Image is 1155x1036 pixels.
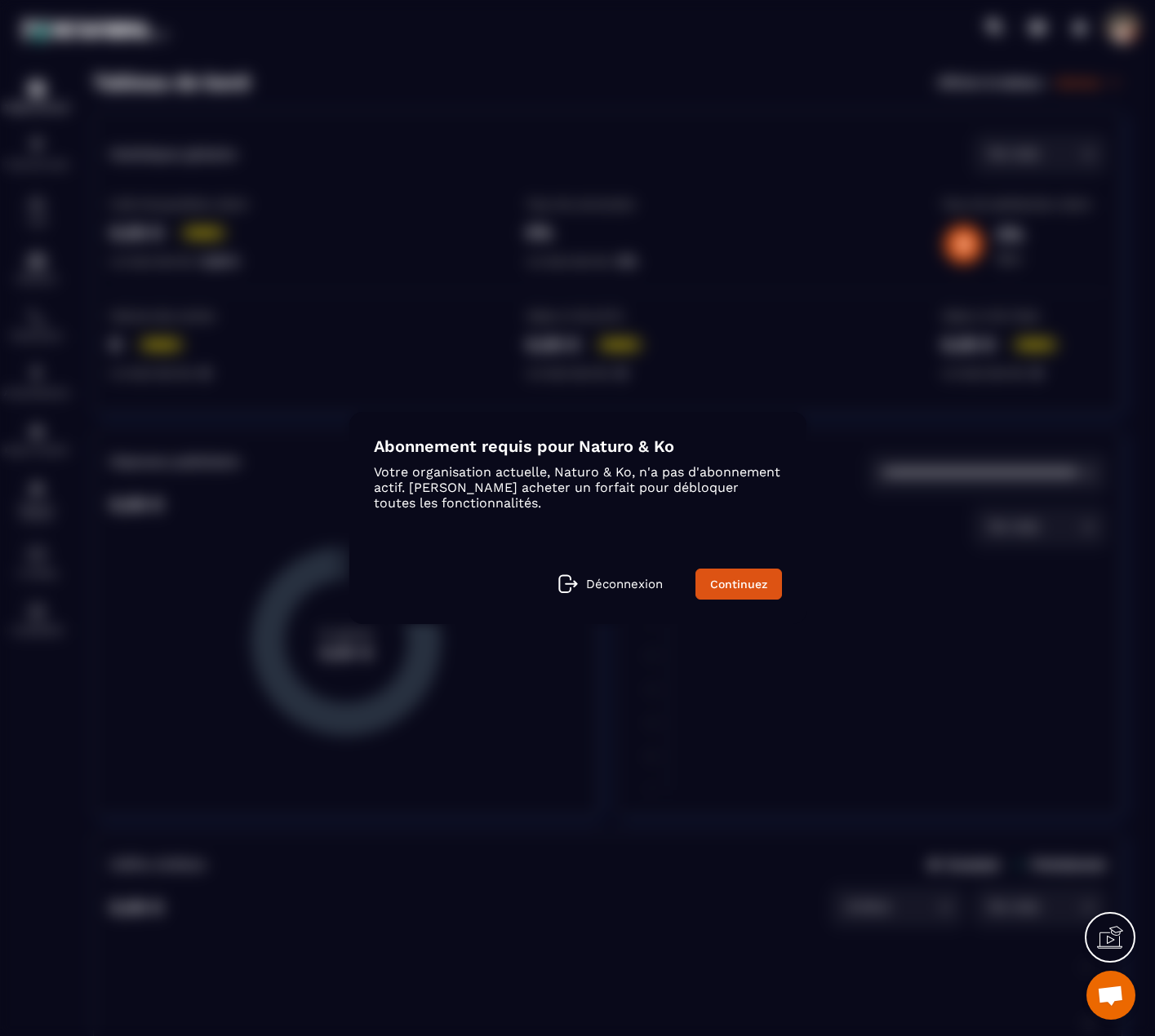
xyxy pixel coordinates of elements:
a: Ouvrir le chat [1086,971,1135,1020]
a: Continuez [695,569,782,600]
p: Votre organisation actuelle, Naturo & Ko, n'a pas d'abonnement actif. [PERSON_NAME] acheter un fo... [374,464,782,511]
a: Déconnexion [558,574,663,594]
h4: Abonnement requis pour Naturo & Ko [374,436,782,456]
p: Déconnexion [586,577,663,591]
